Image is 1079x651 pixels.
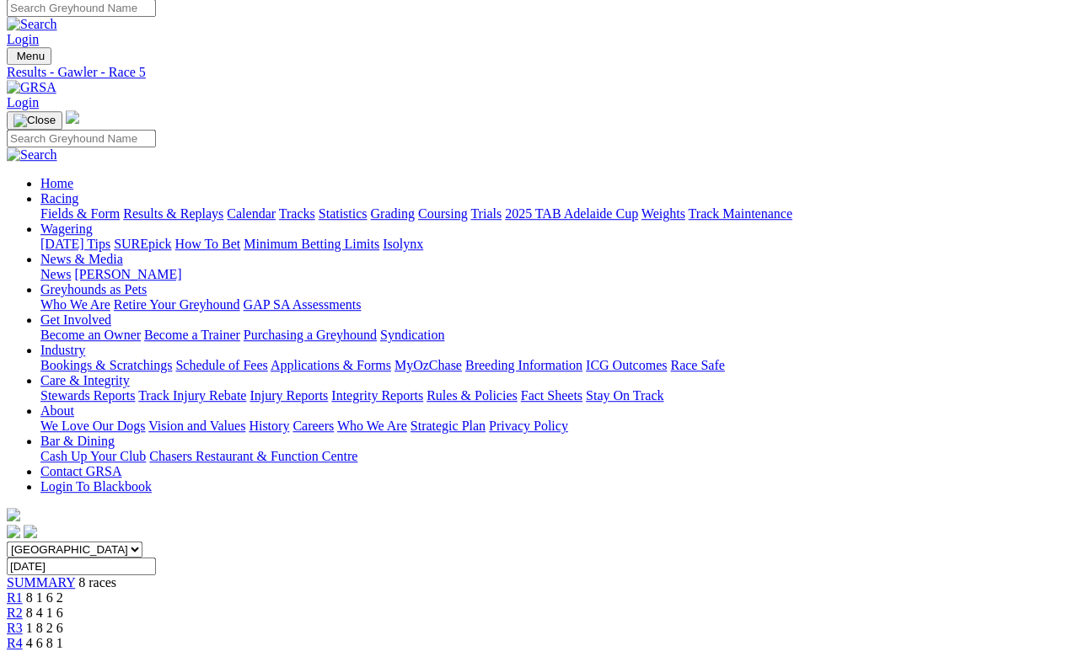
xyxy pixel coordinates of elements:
[74,267,181,281] a: [PERSON_NAME]
[40,434,115,448] a: Bar & Dining
[7,508,20,521] img: logo-grsa-white.png
[7,525,20,538] img: facebook.svg
[40,358,1072,373] div: Industry
[26,606,63,620] span: 8 4 1 6
[26,636,63,650] span: 4 6 8 1
[40,328,1072,343] div: Get Involved
[149,449,357,463] a: Chasers Restaurant & Function Centre
[470,206,502,221] a: Trials
[641,206,685,221] a: Weights
[24,525,37,538] img: twitter.svg
[7,621,23,635] a: R3
[40,191,78,205] a: Racing
[244,328,377,342] a: Purchasing a Greyhound
[7,47,51,65] button: Toggle navigation
[465,358,582,372] a: Breeding Information
[7,65,1072,80] a: Results - Gawler - Race 5
[250,388,328,403] a: Injury Reports
[138,388,246,403] a: Track Injury Rebate
[40,297,1072,312] div: Greyhounds as Pets
[40,419,1072,434] div: About
[40,464,121,478] a: Contact GRSA
[17,50,45,62] span: Menu
[689,206,792,221] a: Track Maintenance
[40,312,111,327] a: Get Involved
[7,558,156,575] input: Select date
[271,358,391,372] a: Applications & Forms
[40,388,1072,403] div: Care & Integrity
[279,206,315,221] a: Tracks
[395,358,462,372] a: MyOzChase
[337,419,407,433] a: Who We Are
[380,328,444,342] a: Syndication
[40,479,152,494] a: Login To Blackbook
[40,343,85,357] a: Industry
[7,80,56,95] img: GRSA
[7,130,156,147] input: Search
[331,388,423,403] a: Integrity Reports
[123,206,223,221] a: Results & Replays
[26,590,63,605] span: 8 1 6 2
[40,237,110,251] a: [DATE] Tips
[144,328,240,342] a: Become a Trainer
[26,621,63,635] span: 1 8 2 6
[586,388,663,403] a: Stay On Track
[249,419,289,433] a: History
[40,252,123,266] a: News & Media
[40,176,73,190] a: Home
[13,114,56,127] img: Close
[66,110,79,124] img: logo-grsa-white.png
[40,403,74,418] a: About
[40,237,1072,252] div: Wagering
[7,17,57,32] img: Search
[114,237,171,251] a: SUREpick
[7,606,23,620] a: R2
[40,373,130,387] a: Care & Integrity
[40,297,110,312] a: Who We Are
[7,636,23,650] a: R4
[227,206,276,221] a: Calendar
[427,388,518,403] a: Rules & Policies
[244,297,362,312] a: GAP SA Assessments
[244,237,379,251] a: Minimum Betting Limits
[148,419,245,433] a: Vision and Values
[40,206,120,221] a: Fields & Form
[40,449,146,463] a: Cash Up Your Club
[40,449,1072,464] div: Bar & Dining
[7,147,57,163] img: Search
[411,419,486,433] a: Strategic Plan
[175,237,241,251] a: How To Bet
[7,111,62,130] button: Toggle navigation
[40,282,147,296] a: Greyhounds as Pets
[521,388,582,403] a: Fact Sheets
[7,590,23,605] a: R1
[40,206,1072,221] div: Racing
[7,575,75,590] a: SUMMARY
[505,206,638,221] a: 2025 TAB Adelaide Cup
[418,206,468,221] a: Coursing
[319,206,368,221] a: Statistics
[489,419,568,433] a: Privacy Policy
[371,206,415,221] a: Grading
[7,32,39,46] a: Login
[40,358,172,372] a: Bookings & Scratchings
[40,388,135,403] a: Stewards Reports
[670,358,724,372] a: Race Safe
[7,95,39,109] a: Login
[175,358,267,372] a: Schedule of Fees
[383,237,423,251] a: Isolynx
[40,221,93,236] a: Wagering
[293,419,334,433] a: Careers
[40,328,141,342] a: Become an Owner
[40,267,71,281] a: News
[40,419,145,433] a: We Love Our Dogs
[586,358,667,372] a: ICG Outcomes
[78,575,116,590] span: 8 races
[40,267,1072,282] div: News & Media
[114,297,240,312] a: Retire Your Greyhound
